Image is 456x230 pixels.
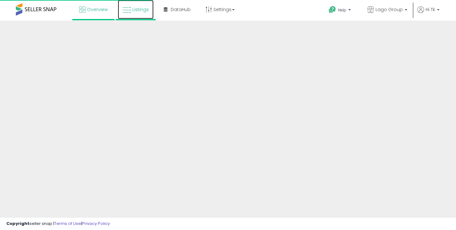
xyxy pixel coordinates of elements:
a: Hi Tk [417,6,440,21]
span: Lago Group [376,6,403,13]
a: Privacy Policy [82,220,110,227]
a: Help [324,1,357,21]
strong: Copyright [6,220,29,227]
span: Hi Tk [426,6,435,13]
span: Overview [87,6,108,13]
i: Get Help [328,6,336,14]
span: Listings [132,6,149,13]
a: Terms of Use [54,220,81,227]
span: Help [338,7,346,13]
span: DataHub [171,6,191,13]
div: seller snap | | [6,221,110,227]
